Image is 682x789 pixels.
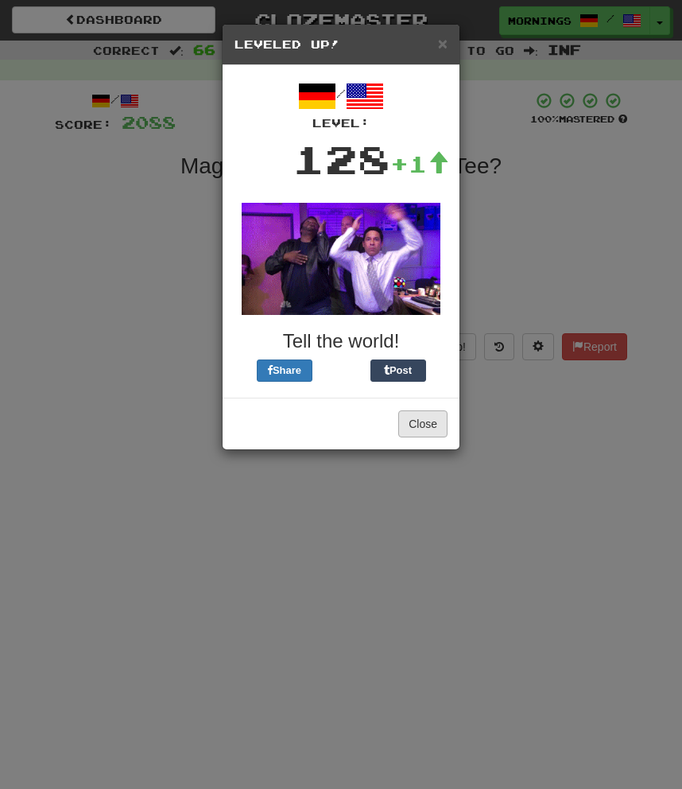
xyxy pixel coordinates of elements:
[312,360,370,382] iframe: X Post Button
[234,115,448,131] div: Level:
[234,331,448,352] h3: Tell the world!
[234,37,448,52] h5: Leveled Up!
[293,131,390,187] div: 128
[234,77,448,131] div: /
[257,360,312,382] button: Share
[438,34,448,52] span: ×
[398,410,448,437] button: Close
[438,35,448,52] button: Close
[370,360,426,382] button: Post
[242,203,440,315] img: office-a80e9430007fca076a14268f5cfaac02a5711bd98b344892871d2edf63981756.gif
[390,148,449,180] div: +1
